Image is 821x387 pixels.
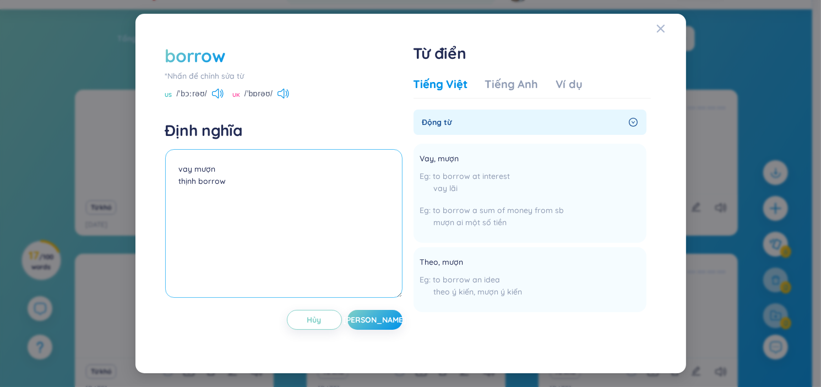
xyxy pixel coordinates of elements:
[165,149,403,298] textarea: vay mượn thịnh borrow
[433,205,564,215] span: to borrow a sum of money from sb
[414,43,651,63] h1: Từ điển
[433,275,501,285] span: to borrow an idea
[165,70,403,82] div: *Nhấn để chỉnh sửa từ
[656,14,686,43] button: Close
[165,121,403,140] h4: Định nghĩa
[420,256,464,269] span: Theo, mượn
[556,77,583,92] div: Ví dụ
[343,314,406,325] span: [PERSON_NAME]
[307,314,322,325] span: Hủy
[629,118,638,127] span: right-circle
[420,182,564,194] div: vay lãi
[165,43,226,68] div: borrow
[420,286,523,298] div: theo ý kiến, mượn ý kiến
[177,88,207,100] span: /ˈbɔːrəʊ/
[433,171,510,181] span: to borrow at interest
[165,91,172,100] span: US
[414,77,467,92] div: Tiếng Việt
[420,216,564,228] div: mượn ai một số tiền
[485,77,538,92] div: Tiếng Anh
[244,88,273,100] span: /ˈbɒrəʊ/
[232,91,240,100] span: UK
[420,152,459,166] span: Vay, mượn
[422,116,624,128] span: Động từ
